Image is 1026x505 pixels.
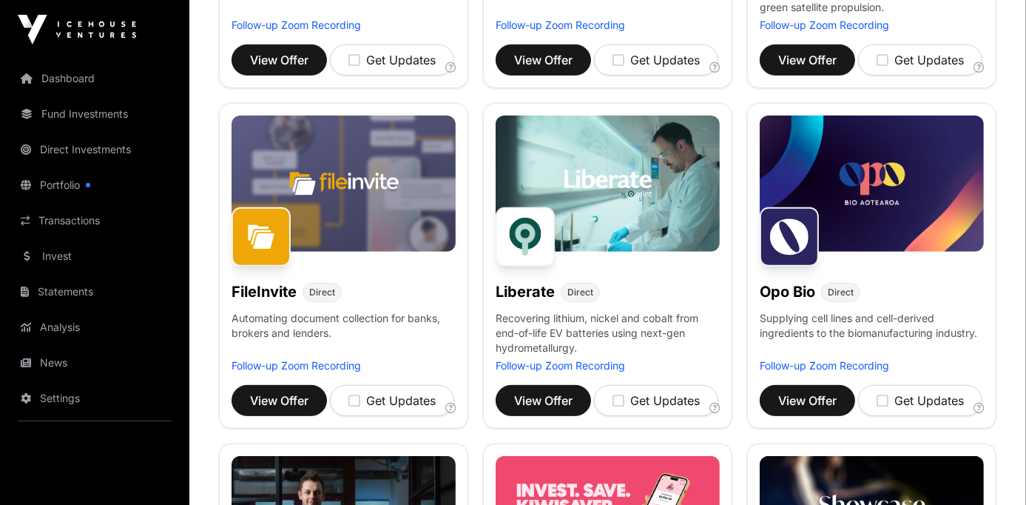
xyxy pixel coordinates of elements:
[496,207,555,267] img: Liberate
[330,44,454,76] button: Get Updates
[952,434,1026,505] iframe: Chat Widget
[612,392,700,409] div: Get Updates
[514,51,573,69] span: View Offer
[232,207,291,267] img: FileInvite
[232,281,297,302] h1: FileInvite
[18,15,136,44] img: Icehouse Ventures Logo
[348,392,436,409] div: Get Updates
[348,51,436,69] div: Get Updates
[12,204,178,237] a: Transactions
[760,385,855,416] button: View Offer
[760,116,984,252] img: Opo-Bio-Banner.jpg
[567,287,593,298] span: Direct
[858,385,982,416] button: Get Updates
[12,311,178,344] a: Analysis
[309,287,335,298] span: Direct
[778,392,837,409] span: View Offer
[496,311,720,358] p: Recovering lithium, nickel and cobalt from end-of-life EV batteries using next-gen hydrometallurgy.
[12,98,178,130] a: Fund Investments
[496,359,625,372] a: Follow-up Zoom Recording
[232,19,361,31] a: Follow-up Zoom Recording
[828,287,854,298] span: Direct
[12,169,178,201] a: Portfolio
[496,385,591,416] button: View Offer
[232,385,327,416] button: View Offer
[12,382,178,415] a: Settings
[778,51,837,69] span: View Offer
[594,385,718,416] button: Get Updates
[250,392,308,409] span: View Offer
[496,44,591,76] button: View Offer
[12,240,178,272] a: Invest
[594,44,718,76] button: Get Updates
[760,207,819,267] img: Opo Bio
[760,44,855,76] button: View Offer
[858,44,982,76] button: Get Updates
[12,133,178,166] a: Direct Investments
[612,51,700,69] div: Get Updates
[232,311,456,358] p: Automating document collection for banks, brokers and lenders.
[877,51,964,69] div: Get Updates
[760,281,815,302] h1: Opo Bio
[232,44,327,76] button: View Offer
[496,19,625,31] a: Follow-up Zoom Recording
[760,359,889,372] a: Follow-up Zoom Recording
[496,116,720,252] img: Liberate-Banner.jpg
[760,311,984,341] p: Supplying cell lines and cell-derived ingredients to the biomanufacturing industry.
[760,19,889,31] a: Follow-up Zoom Recording
[12,62,178,95] a: Dashboard
[250,51,308,69] span: View Offer
[232,116,456,252] img: File-Invite-Banner.jpg
[514,392,573,409] span: View Offer
[12,275,178,308] a: Statements
[330,385,454,416] button: Get Updates
[232,359,361,372] a: Follow-up Zoom Recording
[877,392,964,409] div: Get Updates
[496,281,555,302] h1: Liberate
[12,347,178,379] a: News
